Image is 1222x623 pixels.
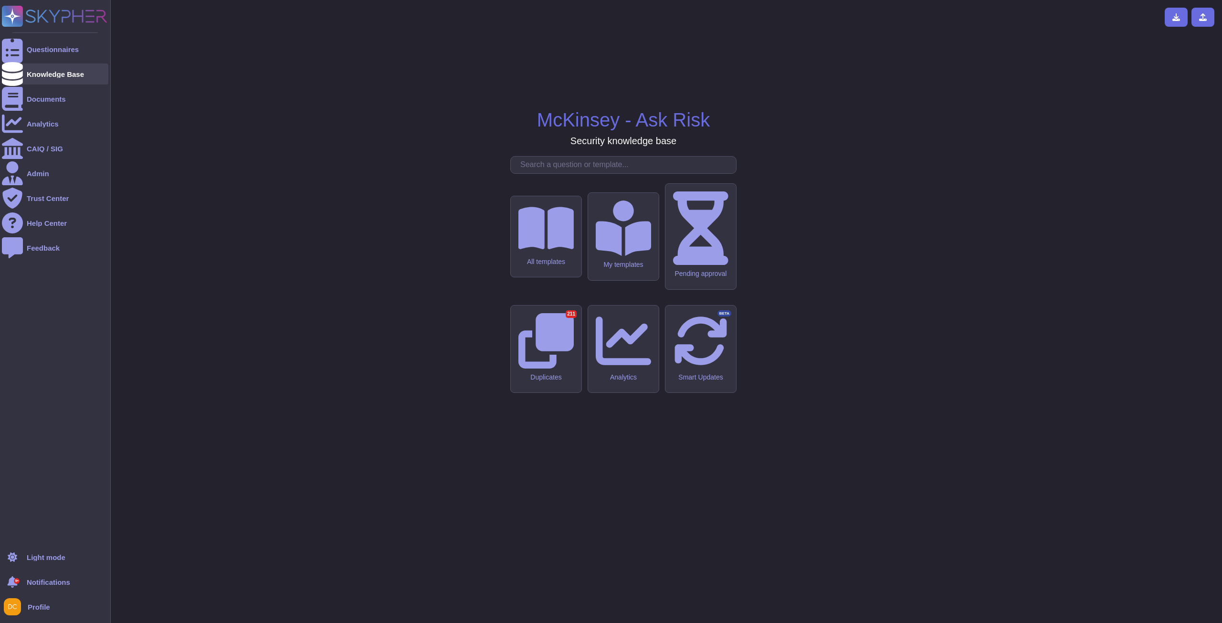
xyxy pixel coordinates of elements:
[2,212,108,233] a: Help Center
[4,598,21,615] img: user
[27,554,65,561] div: Light mode
[518,258,574,266] div: All templates
[27,220,67,227] div: Help Center
[27,120,59,127] div: Analytics
[27,95,66,103] div: Documents
[537,108,710,131] h1: McKinsey - Ask Risk
[2,163,108,184] a: Admin
[673,373,728,381] div: Smart Updates
[2,88,108,109] a: Documents
[518,373,574,381] div: Duplicates
[2,138,108,159] a: CAIQ / SIG
[27,579,70,586] span: Notifications
[14,578,20,584] div: 9+
[27,244,60,252] div: Feedback
[28,603,50,611] span: Profile
[570,135,676,147] h3: Security knowledge base
[516,157,736,173] input: Search a question or template...
[2,113,108,134] a: Analytics
[27,71,84,78] div: Knowledge Base
[27,46,79,53] div: Questionnaires
[2,596,28,617] button: user
[2,188,108,209] a: Trust Center
[673,270,728,278] div: Pending approval
[717,310,731,317] div: BETA
[2,237,108,258] a: Feedback
[27,170,49,177] div: Admin
[596,261,651,269] div: My templates
[2,39,108,60] a: Questionnaires
[566,310,577,318] div: 211
[596,373,651,381] div: Analytics
[27,195,69,202] div: Trust Center
[27,145,63,152] div: CAIQ / SIG
[2,63,108,84] a: Knowledge Base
